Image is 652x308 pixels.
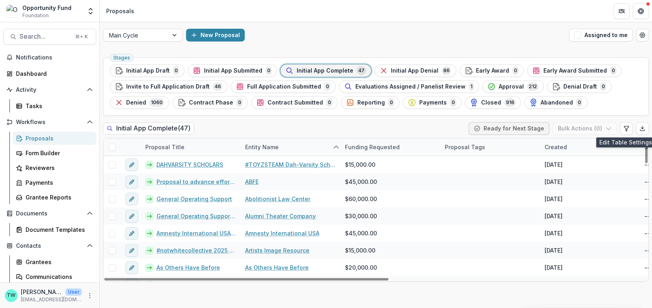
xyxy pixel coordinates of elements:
[442,66,451,75] span: 86
[440,138,540,156] div: Proposal Tags
[13,132,96,145] a: Proposals
[324,82,331,91] span: 0
[21,288,62,296] p: [PERSON_NAME]
[547,80,612,93] button: Denial Draft0
[339,80,479,93] button: Evaluations Assigned / Panelist Review1
[240,138,340,156] div: Entity Name
[141,143,189,151] div: Proposal Title
[245,263,309,272] a: As Others Have Before
[524,96,588,109] button: Abandoned0
[545,246,563,255] div: [DATE]
[110,64,184,77] button: Initial App Draft0
[125,193,138,205] button: edit
[614,3,630,19] button: Partners
[345,195,377,203] span: $60,000.00
[126,67,170,74] span: Initial App Draft
[247,83,321,90] span: Full Application Submitted
[469,122,549,135] button: Ready for Next Stage
[465,96,521,109] button: Closed916
[204,67,262,74] span: Initial App Submitted
[375,64,456,77] button: Initial App Denial86
[340,138,440,156] div: Funding Requested
[297,67,353,74] span: Initial App Complete
[110,80,228,93] button: Invite to Full Application Draft46
[125,176,138,188] button: edit
[610,66,616,75] span: 0
[569,29,633,41] button: Assigned to me
[266,66,272,75] span: 0
[644,160,650,169] div: --
[16,87,83,93] span: Activity
[620,122,633,135] button: Edit table settings
[481,99,501,106] span: Closed
[3,83,96,96] button: Open Activity
[85,3,96,19] button: Open entity switcher
[553,122,617,135] button: Bulk Actions (0)
[157,195,232,203] a: General Operating Support
[644,246,650,255] div: --
[469,82,474,91] span: 1
[240,143,283,151] div: Entity Name
[173,66,179,75] span: 0
[125,227,138,240] button: edit
[355,83,466,90] span: Evaluations Assigned / Panelist Review
[543,67,607,74] span: Early Award Submitted
[545,195,563,203] div: [DATE]
[13,255,96,269] a: Grantees
[157,212,236,220] a: General Operating Support Season 17 & 18
[213,82,222,91] span: 46
[345,178,377,186] span: $45,000.00
[391,67,438,74] span: Initial App Denial
[333,144,339,150] svg: sorted ascending
[460,64,524,77] button: Early Award0
[22,12,49,19] span: Foundation
[26,149,90,157] div: Form Builder
[3,116,96,128] button: Open Workflows
[245,246,309,255] a: Artists Image Resource
[340,143,404,151] div: Funding Requested
[245,195,310,203] a: Abolitionist Law Center
[545,263,563,272] div: [DATE]
[540,143,572,151] div: Created
[103,122,194,134] h2: Initial App Complete ( 47 )
[644,280,650,289] div: --
[326,98,333,107] span: 0
[450,98,456,107] span: 0
[16,243,83,249] span: Contacts
[644,263,650,272] div: --
[345,229,377,237] span: $45,000.00
[3,51,96,64] button: Notifications
[644,229,650,237] div: --
[172,96,248,109] button: Contract Phase0
[157,178,236,186] a: Proposal to advance efforts to strengthen philanthropy’s capacity to center racial justice
[106,7,134,15] div: Proposals
[13,99,96,113] a: Tasks
[545,212,563,220] div: [DATE]
[345,212,377,220] span: $30,000.00
[644,212,650,220] div: --
[251,96,338,109] button: Contract Submitted0
[499,83,524,90] span: Approval
[65,288,82,296] p: User
[633,3,649,19] button: Get Help
[103,5,137,17] nav: breadcrumb
[545,160,563,169] div: [DATE]
[20,33,70,40] span: Search...
[357,99,385,106] span: Reporting
[3,207,96,220] button: Open Documents
[245,178,259,186] a: ABFE
[482,80,544,93] button: Approval212
[13,176,96,189] a: Payments
[527,64,622,77] button: Early Award Submitted0
[126,99,146,106] span: Denied
[545,280,563,289] div: [DATE]
[16,119,83,126] span: Workflows
[440,143,490,151] div: Proposal Tags
[476,67,509,74] span: Early Award
[600,82,606,91] span: 0
[644,178,650,186] div: --
[157,263,220,272] a: As Others Have Before
[540,138,640,156] div: Created
[3,67,96,80] a: Dashboard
